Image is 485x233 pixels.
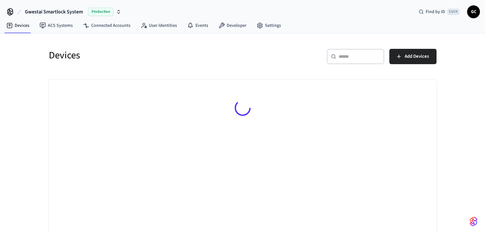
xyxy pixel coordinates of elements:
a: Devices [1,20,34,31]
span: Find by ID [426,9,445,15]
a: User Identities [136,20,182,31]
button: GC [467,5,480,18]
span: Gwestai Smartlock System [25,8,83,16]
h5: Devices [49,49,239,62]
div: Find by IDCtrl K [414,6,465,18]
span: Ctrl K [447,9,459,15]
img: SeamLogoGradient.69752ec5.svg [470,216,477,227]
a: Developer [213,20,252,31]
a: Settings [252,20,286,31]
a: ACS Systems [34,20,78,31]
span: Add Devices [405,52,429,61]
span: GC [468,6,479,18]
a: Events [182,20,213,31]
button: Add Devices [389,49,437,64]
span: Production [88,8,114,16]
a: Connected Accounts [78,20,136,31]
